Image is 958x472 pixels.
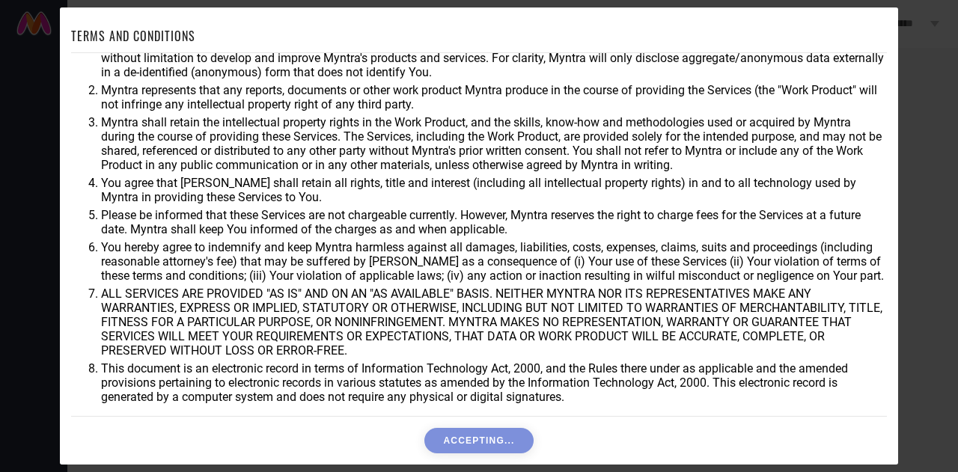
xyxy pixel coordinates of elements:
[101,286,887,358] li: ALL SERVICES ARE PROVIDED "AS IS" AND ON AN "AS AVAILABLE" BASIS. NEITHER MYNTRA NOR ITS REPRESEN...
[101,115,887,172] li: Myntra shall retain the intellectual property rights in the Work Product, and the skills, know-ho...
[101,37,887,79] li: You agree that Myntra may use aggregate and anonymized data for any business purpose during or af...
[101,176,887,204] li: You agree that [PERSON_NAME] shall retain all rights, title and interest (including all intellect...
[101,83,887,111] li: Myntra represents that any reports, documents or other work product Myntra produce in the course ...
[101,208,887,236] li: Please be informed that these Services are not chargeable currently. However, Myntra reserves the...
[71,27,195,45] h1: TERMS AND CONDITIONS
[101,361,887,404] li: This document is an electronic record in terms of Information Technology Act, 2000, and the Rules...
[101,240,887,283] li: You hereby agree to indemnify and keep Myntra harmless against all damages, liabilities, costs, e...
